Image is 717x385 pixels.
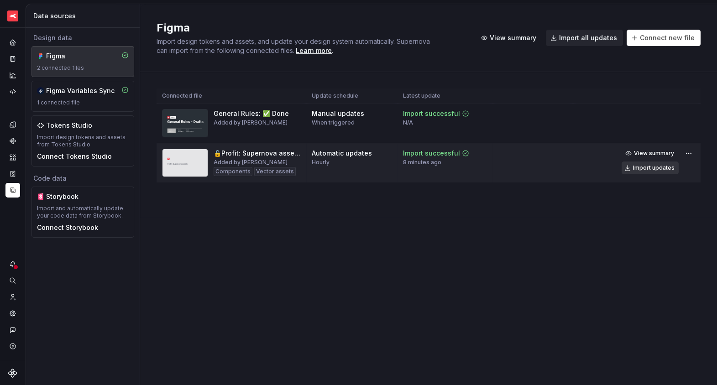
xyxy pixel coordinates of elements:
button: Import updates [622,161,679,174]
span: View summary [490,33,536,42]
div: Vector assets [254,167,296,176]
a: Documentation [5,52,20,66]
div: 8 minutes ago [403,159,441,166]
h2: Figma [157,21,466,35]
div: Design data [31,33,134,42]
div: Import updates [633,164,675,172]
div: Data sources [33,11,136,21]
span: Import all updates [559,33,617,42]
div: 🔒Profit: Supernova assets 2.0 [214,149,301,158]
div: N/A [403,119,413,126]
div: Figma Variables Sync [46,86,115,95]
a: StorybookImport and automatically update your code data from Storybook.Connect Storybook [31,187,134,238]
div: When triggered [312,119,355,126]
th: Update schedule [306,88,398,104]
a: Home [5,35,20,50]
a: Figma Variables Sync1 connected file [31,81,134,112]
span: . [294,47,333,54]
div: Figma [46,52,90,61]
div: Storybook [46,192,90,201]
button: Connect new file [627,30,701,46]
a: Figma2 connected files [31,46,134,77]
div: Import and automatically update your code data from Storybook. [37,205,129,219]
a: Code automation [5,84,20,99]
div: Import successful [403,149,460,158]
span: View summary [634,150,674,157]
span: Connect new file [640,33,695,42]
svg: Supernova Logo [8,369,17,378]
a: Storybook stories [5,166,20,181]
div: Import design tokens and assets from Tokens Studio [37,134,129,148]
button: View summary [476,30,542,46]
th: Latest update [398,88,492,104]
div: 1 connected file [37,99,129,106]
th: Connected file [157,88,306,104]
button: Notifications [5,257,20,271]
div: Hourly [312,159,330,166]
div: Added by [PERSON_NAME] [214,119,288,126]
a: Tokens StudioImport design tokens and assets from Tokens StudioConnect Tokens Studio [31,115,134,166]
button: Contact support [5,323,20,337]
a: Data sources [5,183,20,198]
a: Assets [5,150,20,165]
button: Connect Tokens Studio [37,152,112,161]
img: 69bde2f7-25a0-4577-ad58-aa8b0b39a544.png [7,10,18,21]
div: 2 connected files [37,64,129,72]
button: View summary [622,147,679,160]
div: Automatic updates [312,149,372,158]
a: Settings [5,306,20,321]
a: Analytics [5,68,20,83]
div: Added by [PERSON_NAME] [214,159,288,166]
button: Search ⌘K [5,273,20,288]
a: Learn more [296,46,332,55]
div: Tokens Studio [46,121,92,130]
div: Code data [31,174,134,183]
div: Components [214,167,252,176]
div: Import successful [403,109,460,118]
button: Connect Storybook [37,223,98,232]
a: Design tokens [5,117,20,132]
a: Components [5,134,20,148]
span: Import design tokens and assets, and update your design system automatically. Supernova can impor... [157,37,432,54]
a: Invite team [5,290,20,304]
div: Manual updates [312,109,364,118]
div: General Rules: ✅ Done [214,109,289,118]
button: Import all updates [546,30,623,46]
